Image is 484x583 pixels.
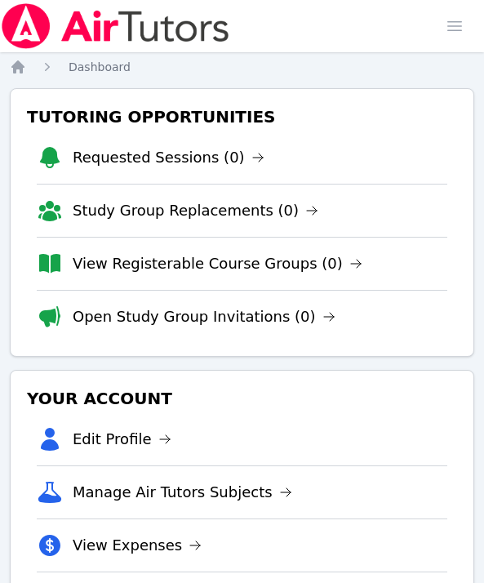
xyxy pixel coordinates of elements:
h3: Tutoring Opportunities [24,102,460,131]
a: Study Group Replacements (0) [73,199,318,222]
nav: Breadcrumb [10,59,474,75]
a: Manage Air Tutors Subjects [73,481,292,504]
a: View Expenses [73,534,202,557]
a: Requested Sessions (0) [73,146,264,169]
h3: Your Account [24,384,460,413]
a: Open Study Group Invitations (0) [73,305,335,328]
a: View Registerable Course Groups (0) [73,252,362,275]
span: Dashboard [69,60,131,73]
a: Edit Profile [73,428,171,451]
a: Dashboard [69,59,131,75]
